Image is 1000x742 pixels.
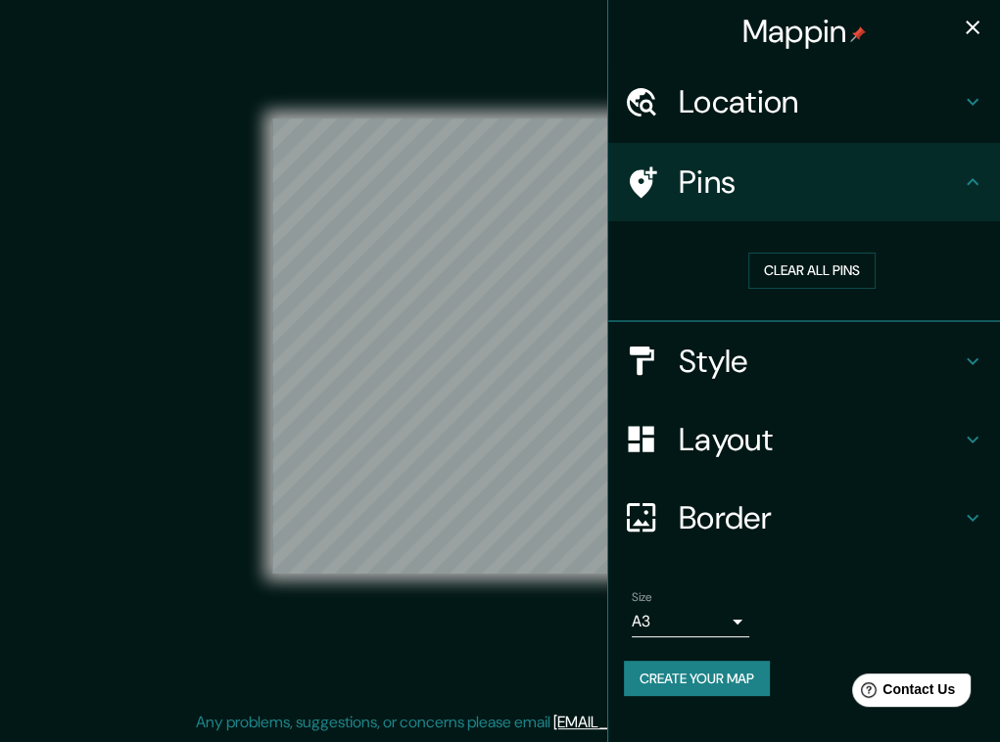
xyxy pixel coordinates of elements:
button: Create your map [624,661,770,697]
h4: Location [679,82,961,121]
h4: Layout [679,420,961,459]
iframe: Help widget launcher [826,666,978,720]
img: pin-icon.png [850,26,866,42]
button: Clear all pins [748,253,876,289]
div: Pins [608,143,1000,221]
canvas: Map [272,118,728,574]
div: Style [608,322,1000,400]
div: Location [608,63,1000,141]
label: Size [632,588,652,605]
h4: Border [679,498,961,537]
h4: Style [679,342,961,381]
div: Border [608,479,1000,557]
div: Layout [608,400,1000,479]
div: A3 [632,606,749,637]
a: [EMAIL_ADDRESS][DOMAIN_NAME] [553,712,795,732]
h4: Mappin [742,12,867,51]
p: Any problems, suggestions, or concerns please email . [196,711,798,734]
h4: Pins [679,162,961,202]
